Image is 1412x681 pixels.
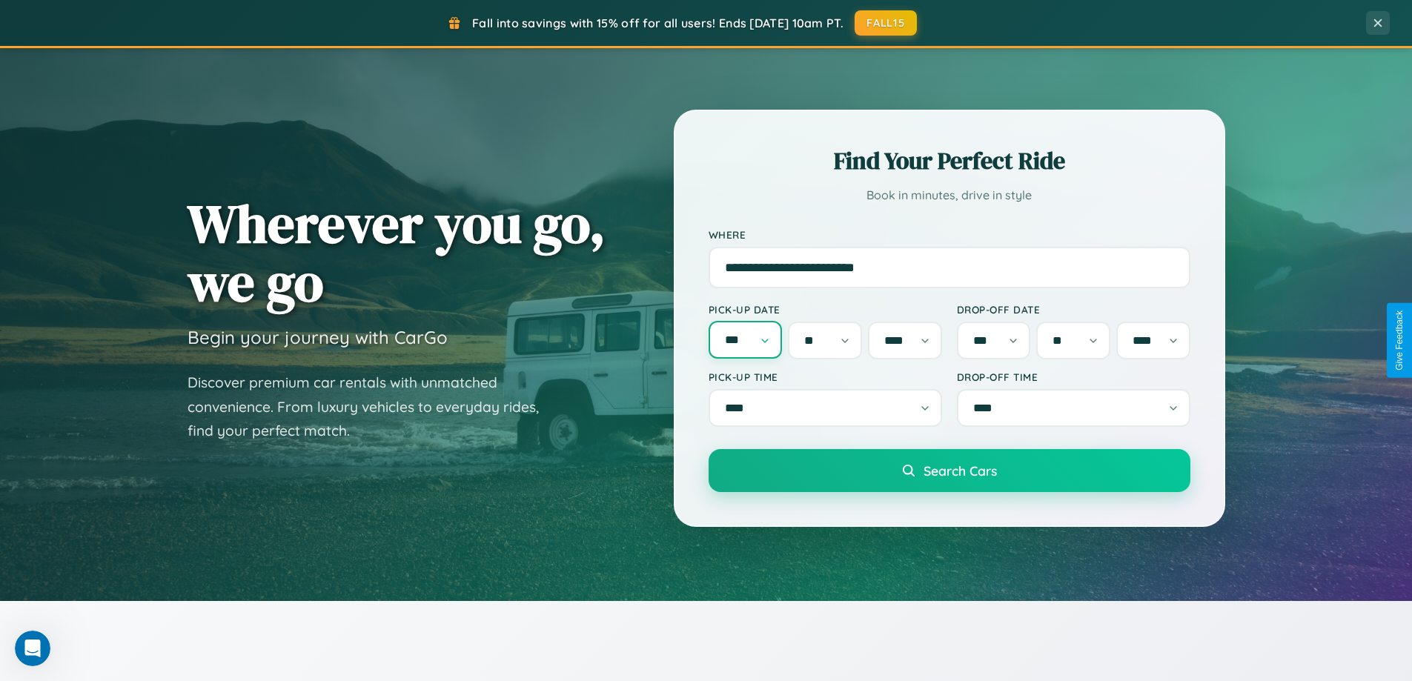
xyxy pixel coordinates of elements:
[709,449,1190,492] button: Search Cars
[924,462,997,479] span: Search Cars
[709,144,1190,177] h2: Find Your Perfect Ride
[188,326,448,348] h3: Begin your journey with CarGo
[957,371,1190,383] label: Drop-off Time
[188,371,558,443] p: Discover premium car rentals with unmatched convenience. From luxury vehicles to everyday rides, ...
[855,10,917,36] button: FALL15
[957,303,1190,316] label: Drop-off Date
[1394,310,1405,371] div: Give Feedback
[709,303,942,316] label: Pick-up Date
[709,185,1190,206] p: Book in minutes, drive in style
[15,631,50,666] iframe: Intercom live chat
[709,371,942,383] label: Pick-up Time
[709,228,1190,241] label: Where
[472,16,843,30] span: Fall into savings with 15% off for all users! Ends [DATE] 10am PT.
[188,194,606,311] h1: Wherever you go, we go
